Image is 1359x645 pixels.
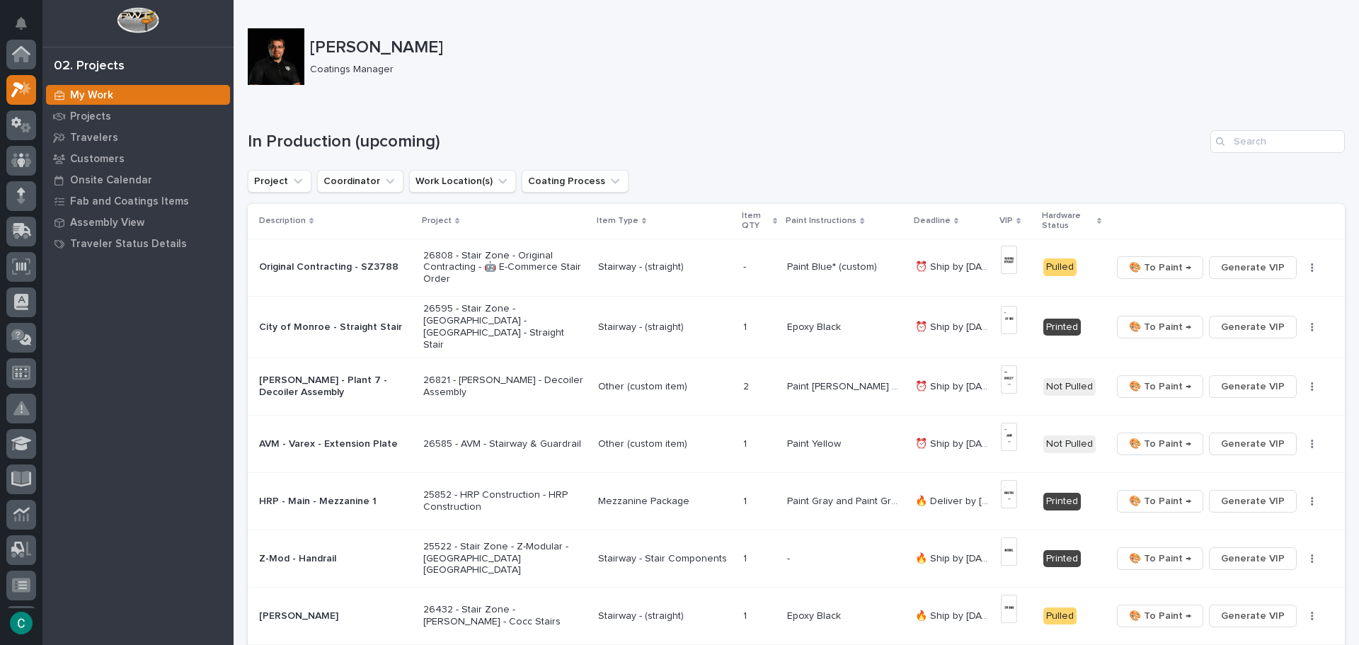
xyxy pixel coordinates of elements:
span: Generate VIP [1221,378,1285,395]
p: 1 [743,435,750,450]
p: Hardware Status [1042,208,1094,234]
a: Traveler Status Details [42,233,234,254]
p: - [743,258,749,273]
p: 25852 - HRP Construction - HRP Construction [423,489,587,513]
p: Z-Mod - Handrail [259,553,412,565]
p: 25522 - Stair Zone - Z-Modular - [GEOGRAPHIC_DATA] [GEOGRAPHIC_DATA] [423,541,587,576]
p: [PERSON_NAME] [259,610,412,622]
p: 1 [743,319,750,333]
div: Printed [1043,550,1081,568]
p: ⏰ Ship by 9/12/25 [915,378,992,393]
a: My Work [42,84,234,105]
button: Generate VIP [1209,433,1297,455]
tr: HRP - Main - Mezzanine 125852 - HRP Construction - HRP ConstructionMezzanine Package11 Paint Gray... [248,473,1345,530]
p: Epoxy Black [787,319,844,333]
p: Project [422,213,452,229]
p: Traveler Status Details [70,238,187,251]
p: [PERSON_NAME] - Plant 7 - Decoiler Assembly [259,375,412,399]
p: HRP - Main - Mezzanine 1 [259,496,412,508]
button: Generate VIP [1209,375,1297,398]
p: ⏰ Ship by 9/8/25 [915,258,992,273]
p: 26821 - [PERSON_NAME] - Decoiler Assembly [423,375,587,399]
span: 🎨 To Paint → [1129,319,1191,336]
button: 🎨 To Paint → [1117,433,1203,455]
tr: Z-Mod - Handrail25522 - Stair Zone - Z-Modular - [GEOGRAPHIC_DATA] [GEOGRAPHIC_DATA]Stairway - St... [248,530,1345,588]
tr: [PERSON_NAME] - Plant 7 - Decoiler Assembly26821 - [PERSON_NAME] - Decoiler AssemblyOther (custom... [248,358,1345,416]
span: 🎨 To Paint → [1129,550,1191,567]
tr: City of Monroe - Straight Stair26595 - Stair Zone - [GEOGRAPHIC_DATA] - [GEOGRAPHIC_DATA] - Strai... [248,296,1345,358]
p: 26808 - Stair Zone - Original Contracting - 🤖 E-Commerce Stair Order [423,250,587,285]
p: Customers [70,153,125,166]
p: 26585 - AVM - Stairway & Guardrail [423,438,587,450]
p: City of Monroe - Straight Stair [259,321,412,333]
p: Paint Yellow [787,435,844,450]
span: 🎨 To Paint → [1129,259,1191,276]
span: 🎨 To Paint → [1129,378,1191,395]
a: Assembly View [42,212,234,233]
p: 1 [743,493,750,508]
p: Stairway - (straight) [598,321,732,333]
div: Printed [1043,319,1081,336]
span: Generate VIP [1221,550,1285,567]
p: Epoxy Black [787,607,844,622]
button: 🎨 To Paint → [1117,547,1203,570]
p: ⏰ Ship by 9/11/25 [915,319,992,333]
div: Not Pulled [1043,378,1096,396]
p: 2 [743,378,752,393]
div: Printed [1043,493,1081,510]
div: Pulled [1043,607,1077,625]
tr: [PERSON_NAME]26432 - Stair Zone - [PERSON_NAME] - Cocc StairsStairway - (straight)11 Epoxy BlackE... [248,588,1345,645]
p: AVM - Varex - Extension Plate [259,438,412,450]
a: Travelers [42,127,234,148]
button: Notifications [6,8,36,38]
p: Paint Gray and Paint Green* (custom) [787,493,907,508]
button: Generate VIP [1209,605,1297,627]
span: 🎨 To Paint → [1129,493,1191,510]
p: Original Contracting - SZ3788 [259,261,412,273]
button: Coating Process [522,170,629,193]
p: Item Type [597,213,638,229]
button: 🎨 To Paint → [1117,605,1203,627]
p: 1 [743,607,750,622]
span: Generate VIP [1221,259,1285,276]
p: Stairway - Stair Components [598,553,732,565]
p: Mezzanine Package [598,496,732,508]
span: Generate VIP [1221,493,1285,510]
p: Paint Instructions [786,213,856,229]
p: 26432 - Stair Zone - [PERSON_NAME] - Cocc Stairs [423,604,587,628]
p: Paint Blue* (custom) [787,258,880,273]
p: Projects [70,110,111,123]
img: Workspace Logo [117,7,159,33]
p: Stairway - (straight) [598,261,732,273]
p: Item QTY [742,208,769,234]
tr: AVM - Varex - Extension Plate26585 - AVM - Stairway & GuardrailOther (custom item)11 Paint Yellow... [248,416,1345,473]
p: Paint Brinkley Red* (custom) [787,378,907,393]
button: Work Location(s) [409,170,516,193]
p: Travelers [70,132,118,144]
p: Coatings Manager [310,64,1334,76]
p: 1 [743,550,750,565]
span: 🎨 To Paint → [1129,607,1191,624]
p: 26595 - Stair Zone - [GEOGRAPHIC_DATA] - [GEOGRAPHIC_DATA] - Straight Stair [423,303,587,350]
p: [PERSON_NAME] [310,38,1339,58]
button: Generate VIP [1209,547,1297,570]
button: 🎨 To Paint → [1117,490,1203,513]
p: VIP [999,213,1013,229]
a: Onsite Calendar [42,169,234,190]
span: Generate VIP [1221,319,1285,336]
p: - [787,550,793,565]
a: Fab and Coatings Items [42,190,234,212]
button: Generate VIP [1209,316,1297,338]
p: Deadline [914,213,951,229]
a: Customers [42,148,234,169]
span: 🎨 To Paint → [1129,435,1191,452]
p: Fab and Coatings Items [70,195,189,208]
input: Search [1210,130,1345,153]
p: Description [259,213,306,229]
p: Onsite Calendar [70,174,152,187]
div: Pulled [1043,258,1077,276]
p: 🔥 Ship by 9/15/25 [915,607,992,622]
button: users-avatar [6,608,36,638]
a: Projects [42,105,234,127]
